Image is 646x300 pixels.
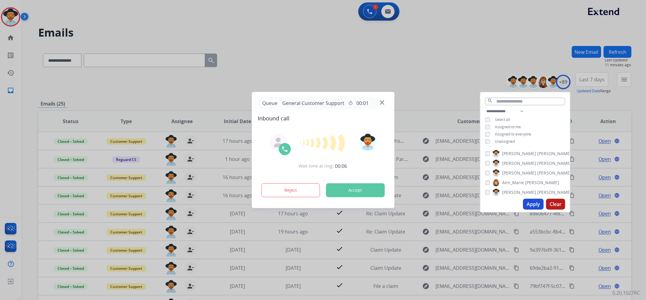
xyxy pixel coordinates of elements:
span: [PERSON_NAME] [502,160,536,166]
img: close-button [380,100,384,105]
span: Assigned to everyone [495,132,531,137]
span: [PERSON_NAME] [537,189,571,195]
button: Accept [326,183,385,197]
span: Assigned to me [495,124,521,129]
mat-icon: search [487,98,493,103]
span: [PERSON_NAME] [502,151,536,157]
img: avatar [359,134,376,151]
span: [PERSON_NAME] [502,170,536,176]
span: [PERSON_NAME] [537,160,571,166]
button: Reject [261,183,320,197]
mat-icon: timer [348,101,353,106]
button: Apply [523,199,544,210]
img: call-icon [281,145,288,153]
span: Select all [495,117,510,122]
span: Wait time at ring: [299,163,334,169]
img: agent-avatar [273,138,283,147]
p: Queue [260,99,280,107]
span: Unassigned [495,139,515,144]
span: [PERSON_NAME] [525,180,559,186]
span: [PERSON_NAME] [537,151,571,157]
p: 0.20.1027RC [612,289,640,296]
span: General Customer Support [280,99,347,107]
span: Ann_Marie [502,180,524,186]
button: Clear [546,199,565,210]
span: 00:01 [356,99,369,107]
span: [PERSON_NAME] [502,189,536,195]
span: 00:06 [335,162,347,170]
span: Inbound call [258,114,388,122]
span: [PERSON_NAME] [537,170,571,176]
